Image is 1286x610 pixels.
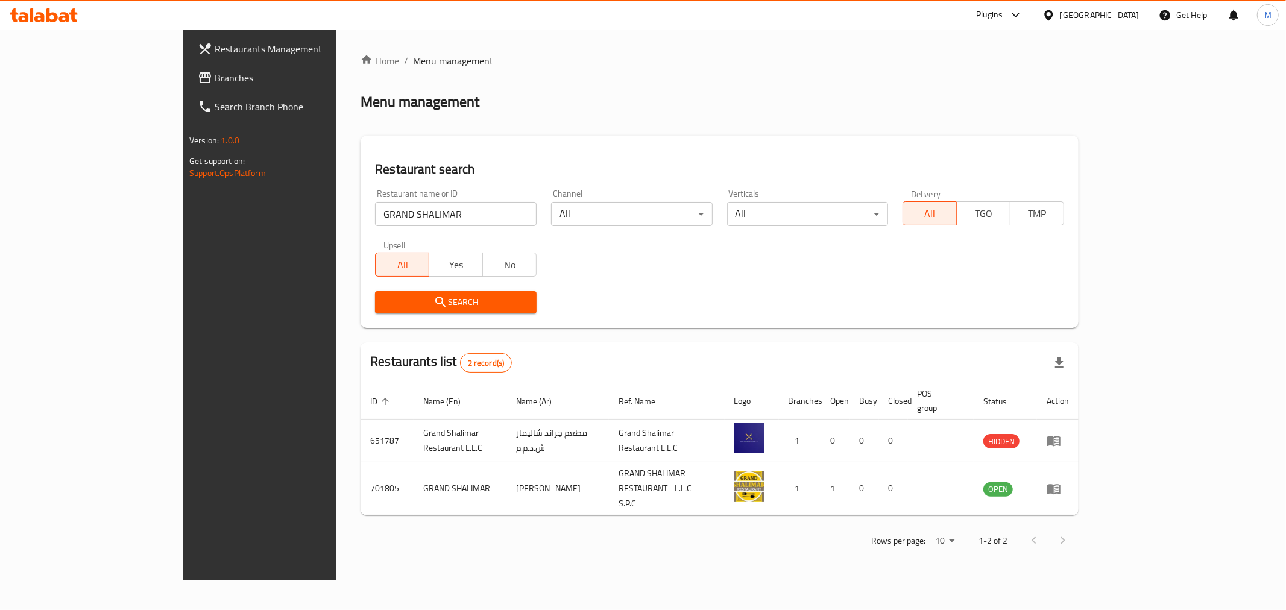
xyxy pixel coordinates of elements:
td: مطعم جراند شاليمار ش.ذ.م.م [506,420,609,462]
h2: Restaurants list [370,353,512,373]
button: TGO [956,201,1010,225]
div: All [551,202,713,226]
label: Delivery [911,189,941,198]
td: 0 [850,420,879,462]
span: Restaurants Management [215,42,388,56]
div: [GEOGRAPHIC_DATA] [1060,8,1139,22]
span: Status [983,394,1023,409]
td: 0 [821,420,850,462]
p: 1-2 of 2 [979,533,1007,549]
td: 1 [779,462,821,515]
nav: breadcrumb [361,54,1079,68]
span: Name (Ar) [516,394,567,409]
button: Yes [429,253,483,277]
span: Branches [215,71,388,85]
button: No [482,253,537,277]
div: Total records count [460,353,512,373]
span: 2 record(s) [461,357,512,369]
h2: Menu management [361,92,479,112]
a: Search Branch Phone [188,92,398,121]
td: 1 [821,462,850,515]
td: Grand Shalimar Restaurant L.L.C [414,420,506,462]
a: Support.OpsPlatform [189,165,266,181]
td: Grand Shalimar Restaurant L.L.C [609,420,724,462]
td: 0 [879,462,908,515]
img: GRAND SHALIMAR [734,471,764,502]
span: Version: [189,133,219,148]
input: Search for restaurant name or ID.. [375,202,537,226]
span: Get support on: [189,153,245,169]
td: 1 [779,420,821,462]
div: Menu [1047,482,1069,496]
button: All [903,201,957,225]
button: Search [375,291,537,313]
div: Export file [1045,348,1074,377]
div: OPEN [983,482,1013,497]
span: HIDDEN [983,435,1020,448]
button: TMP [1010,201,1064,225]
th: Action [1037,383,1079,420]
span: All [908,205,952,222]
a: Restaurants Management [188,34,398,63]
span: Search Branch Phone [215,99,388,114]
div: Rows per page: [930,532,959,550]
td: GRAND SHALIMAR [414,462,506,515]
a: Branches [188,63,398,92]
span: Yes [434,256,478,274]
th: Busy [850,383,879,420]
p: Rows per page: [871,533,925,549]
span: OPEN [983,482,1013,496]
th: Branches [779,383,821,420]
span: M [1264,8,1272,22]
div: Plugins [976,8,1003,22]
th: Open [821,383,850,420]
img: Grand Shalimar Restaurant L.L.C [734,423,764,453]
label: Upsell [383,241,406,249]
td: GRAND SHALIMAR RESTAURANT - L.L.C-S.P.C [609,462,724,515]
td: 0 [879,420,908,462]
span: TGO [962,205,1006,222]
span: 1.0.0 [221,133,239,148]
td: 0 [850,462,879,515]
span: TMP [1015,205,1059,222]
span: Search [385,295,527,310]
th: Logo [725,383,779,420]
span: All [380,256,424,274]
h2: Restaurant search [375,160,1064,178]
span: No [488,256,532,274]
div: All [727,202,889,226]
li: / [404,54,408,68]
td: [PERSON_NAME] [506,462,609,515]
span: Ref. Name [619,394,671,409]
span: ID [370,394,393,409]
table: enhanced table [361,383,1079,515]
div: Menu [1047,433,1069,448]
span: POS group [918,386,959,415]
span: Menu management [413,54,493,68]
span: Name (En) [423,394,476,409]
button: All [375,253,429,277]
th: Closed [879,383,908,420]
